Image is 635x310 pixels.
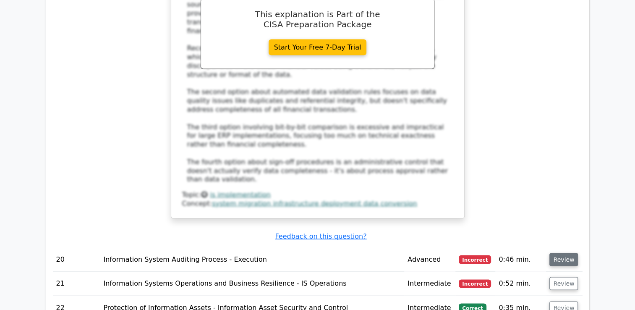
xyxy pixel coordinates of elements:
a: Start Your Free 7-Day Trial [269,39,367,55]
a: system migration infrastructure deployment data conversion [212,200,417,208]
span: Incorrect [459,255,491,264]
a: is implementation [210,191,271,199]
button: Review [549,253,578,266]
span: Incorrect [459,280,491,288]
div: Concept: [182,200,453,208]
td: 21 [53,272,100,296]
td: 0:46 min. [495,248,546,272]
div: Topic: [182,191,453,200]
td: Intermediate [404,272,455,296]
td: Information System Auditing Process - Execution [100,248,404,272]
a: Feedback on this question? [275,232,366,240]
td: 20 [53,248,100,272]
td: 0:52 min. [495,272,546,296]
td: Advanced [404,248,455,272]
td: Information Systems Operations and Business Resilience - IS Operations [100,272,404,296]
button: Review [549,277,578,290]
